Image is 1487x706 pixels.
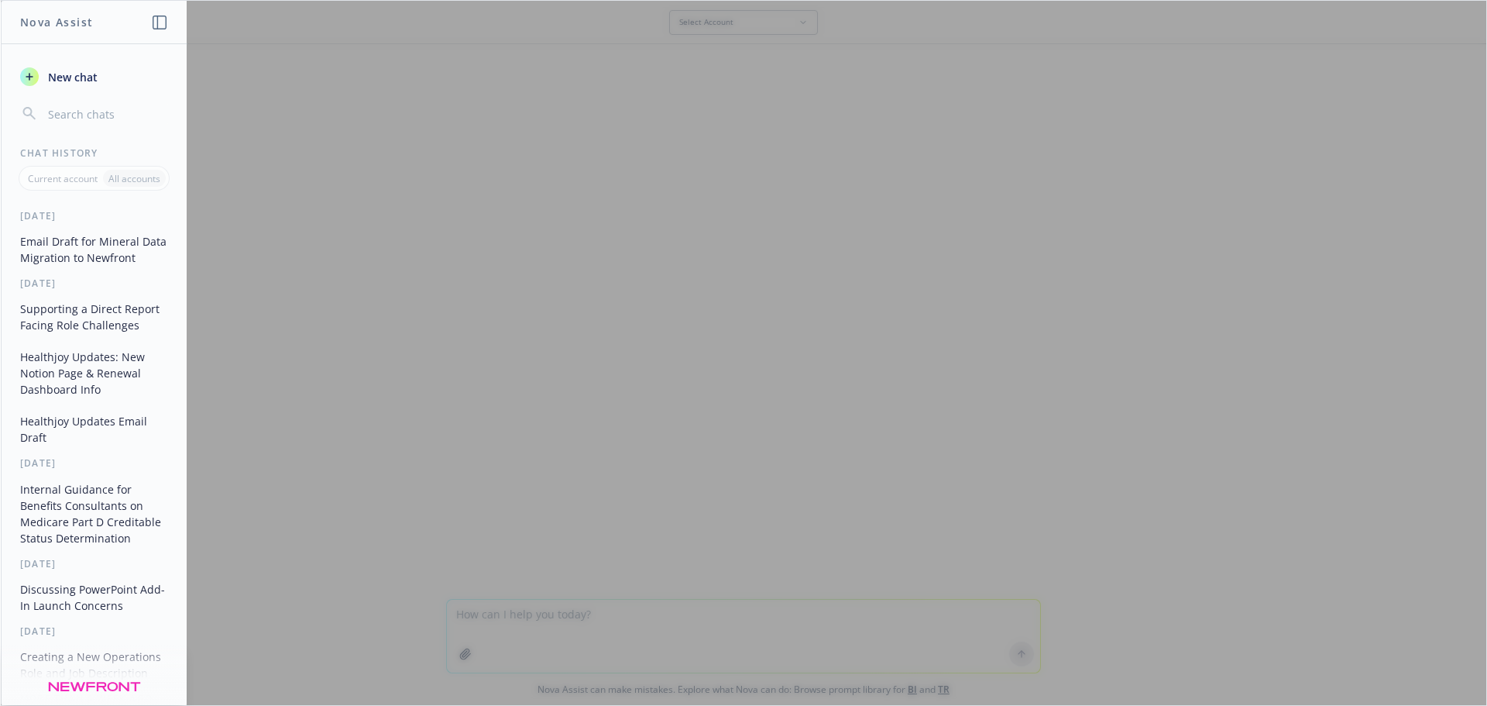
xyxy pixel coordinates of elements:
button: Supporting a Direct Report Facing Role Challenges [14,296,174,338]
button: New chat [14,63,174,91]
div: More than a week ago [2,692,187,705]
button: Internal Guidance for Benefits Consultants on Medicare Part D Creditable Status Determination [14,477,174,551]
div: [DATE] [2,557,187,570]
button: Healthjoy Updates Email Draft [14,408,174,450]
button: Email Draft for Mineral Data Migration to Newfront [14,229,174,270]
div: [DATE] [2,625,187,638]
input: Search chats [45,103,168,125]
div: [DATE] [2,277,187,290]
p: All accounts [108,172,160,185]
span: New chat [45,69,98,85]
button: Discussing PowerPoint Add-In Launch Concerns [14,577,174,618]
h1: Nova Assist [20,14,93,30]
div: Chat History [2,146,187,160]
div: [DATE] [2,209,187,222]
p: Current account [28,172,98,185]
button: Creating a New Operations Role and Job Description [14,644,174,686]
button: Healthjoy Updates: New Notion Page & Renewal Dashboard Info [14,344,174,402]
div: [DATE] [2,456,187,470]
